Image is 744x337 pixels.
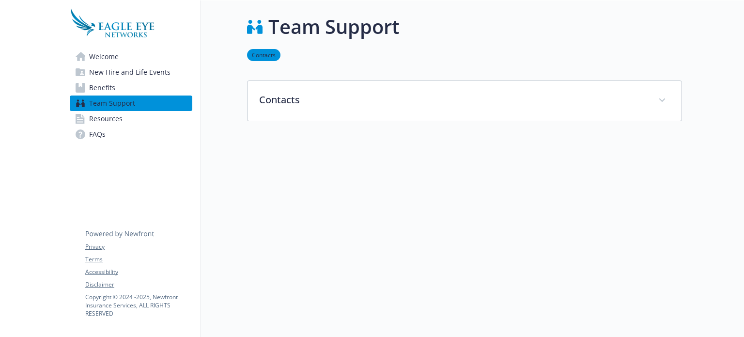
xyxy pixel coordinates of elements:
a: Privacy [85,242,192,251]
a: Disclaimer [85,280,192,289]
a: Team Support [70,96,192,111]
span: Benefits [89,80,115,96]
div: Contacts [248,81,682,121]
a: Benefits [70,80,192,96]
h1: Team Support [268,12,400,41]
p: Contacts [259,93,647,107]
a: Accessibility [85,268,192,276]
a: Welcome [70,49,192,64]
span: Resources [89,111,123,127]
a: New Hire and Life Events [70,64,192,80]
p: Copyright © 2024 - 2025 , Newfront Insurance Services, ALL RIGHTS RESERVED [85,293,192,318]
a: Resources [70,111,192,127]
span: FAQs [89,127,106,142]
span: Team Support [89,96,135,111]
a: Contacts [247,50,280,59]
a: Terms [85,255,192,264]
span: New Hire and Life Events [89,64,170,80]
span: Welcome [89,49,119,64]
a: FAQs [70,127,192,142]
